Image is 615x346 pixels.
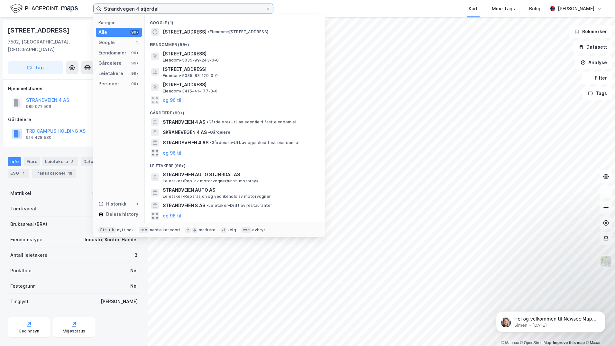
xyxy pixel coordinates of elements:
div: Eiendommer [98,49,126,57]
div: Kart [469,5,478,13]
div: neste kategori [150,227,180,233]
button: og 96 til [163,149,181,157]
button: Tag [8,61,63,74]
span: Eiendom • 5035-99-243-0-0 [163,58,219,63]
div: Nei [130,267,138,274]
div: markere [199,227,216,233]
span: STRANDVEIEN 8 AS [163,202,205,209]
div: [PERSON_NAME] [558,5,594,13]
span: Leietaker • Reparasjon og vedlikehold av motorvogner [163,194,271,199]
div: velg [227,227,236,233]
div: Bruksareal (BRA) [10,220,47,228]
div: 99+ [130,81,139,86]
div: Geoinnsyn [19,329,40,334]
div: 99+ [130,61,139,66]
div: Delete history [106,210,138,218]
div: Leietakere [42,157,78,166]
div: Gårdeiere (99+) [145,105,325,117]
button: Analyse [575,56,612,69]
a: Improve this map [553,341,585,345]
div: 5035-107-354-0-0 [92,189,138,197]
span: Eiendom • [STREET_ADDRESS] [208,29,268,34]
img: Z [600,255,612,268]
img: logo.f888ab2527a4732fd821a326f86c7f29.svg [10,3,78,14]
div: Personer [98,80,119,88]
span: Gårdeiere [208,130,230,135]
div: Mine Tags [492,5,515,13]
button: Tags [583,87,612,100]
div: 99+ [130,71,139,76]
span: • [210,140,212,145]
div: nytt søk [117,227,134,233]
div: 989 971 506 [26,104,51,109]
div: 7502, [GEOGRAPHIC_DATA], [GEOGRAPHIC_DATA] [8,38,105,53]
button: Bokmerker [569,25,612,38]
div: Antall leietakere [10,251,47,259]
div: 3 [134,251,138,259]
span: [STREET_ADDRESS] [163,81,317,89]
div: Eiendomstype [10,236,42,244]
button: og 96 til [163,212,181,220]
div: Hjemmelshaver [8,85,140,92]
span: Eiendom • 5035-83-129-0-0 [163,73,218,78]
span: Gårdeiere • Utl. av egen/leid fast eiendom el. [210,140,300,145]
div: 99+ [130,30,139,35]
div: Personer (99+) [145,221,325,233]
span: [STREET_ADDRESS] [163,50,317,58]
div: Punktleie [10,267,32,274]
div: Industri, Kontor, Handel [85,236,138,244]
div: Eiendommer (99+) [145,37,325,49]
div: Datasett [81,157,113,166]
span: STRANDVEIEN AUTO AS [163,186,317,194]
span: Leietaker • Drift av restauranter [207,203,272,208]
div: 1 [20,170,27,177]
div: Historikk [98,200,126,208]
div: Miljøstatus [63,329,85,334]
div: Tomteareal [10,205,36,213]
span: • [207,203,208,208]
span: • [208,29,210,34]
div: [STREET_ADDRESS] [8,25,71,35]
span: [STREET_ADDRESS] [163,28,207,36]
span: Eiendom • 3415-41-177-0-0 [163,89,218,94]
div: Info [8,157,21,166]
div: Kategori [98,20,142,25]
div: Tinglyst [10,298,29,305]
div: Gårdeiere [8,116,140,123]
span: SKRANEVEGEN 4 AS [163,129,207,136]
span: [STREET_ADDRESS] [163,65,317,73]
div: Ctrl + k [98,227,116,233]
div: Leietakere [98,70,123,77]
div: Matrikkel [10,189,31,197]
div: [PERSON_NAME] [101,298,138,305]
div: 914 428 580 [26,135,51,140]
div: 99+ [130,50,139,55]
span: STRANDVEIEN 4 AS [163,118,205,126]
span: • [207,120,208,124]
input: Søk på adresse, matrikkel, gårdeiere, leietakere eller personer [101,4,265,14]
div: Google (1) [145,15,325,27]
div: Eiere [24,157,40,166]
div: ESG [8,169,29,178]
button: Filter [582,72,612,84]
div: 16 [67,170,74,177]
div: 3 [69,159,76,165]
button: Datasett [573,41,612,53]
span: • [208,130,210,135]
div: Nei [130,282,138,290]
div: Festegrunn [10,282,35,290]
a: Mapbox [501,341,519,345]
span: STRANDVEIEN AUTO STJØRDAL AS [163,171,317,178]
div: tab [139,227,149,233]
iframe: Intercom notifications message [486,298,615,343]
div: esc [241,227,251,233]
div: 1 [134,40,139,45]
button: og 96 til [163,96,181,104]
div: 0 [134,201,139,207]
a: OpenStreetMap [520,341,551,345]
div: Gårdeiere [98,59,122,67]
